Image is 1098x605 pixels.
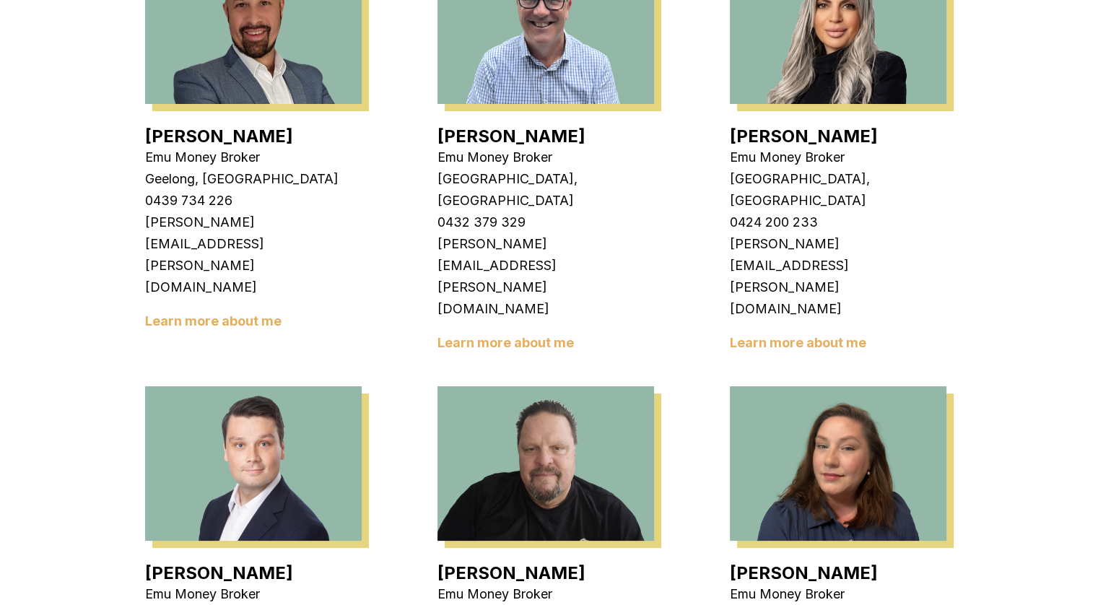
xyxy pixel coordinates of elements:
[145,583,362,605] p: Emu Money Broker
[145,190,362,212] p: 0439 734 226
[730,583,946,605] p: Emu Money Broker
[145,168,362,190] p: Geelong, [GEOGRAPHIC_DATA]
[437,212,654,233] p: 0432 379 329
[730,386,946,541] img: Erin Shield
[730,562,878,583] a: [PERSON_NAME]
[730,233,946,320] p: [PERSON_NAME][EMAIL_ADDRESS][PERSON_NAME][DOMAIN_NAME]
[437,583,654,605] p: Emu Money Broker
[145,147,362,168] p: Emu Money Broker
[437,147,654,168] p: Emu Money Broker
[730,335,866,350] a: Learn more about me
[145,386,362,541] img: Jackson Fanfulla
[145,126,293,147] a: [PERSON_NAME]
[730,126,878,147] a: [PERSON_NAME]
[145,313,282,328] a: Learn more about me
[730,147,946,168] p: Emu Money Broker
[437,386,654,541] img: Baron Ketterman
[437,335,574,350] a: Learn more about me
[437,168,654,212] p: [GEOGRAPHIC_DATA], [GEOGRAPHIC_DATA]
[437,233,654,320] p: [PERSON_NAME][EMAIL_ADDRESS][PERSON_NAME][DOMAIN_NAME]
[437,562,585,583] a: [PERSON_NAME]
[437,126,585,147] a: [PERSON_NAME]
[730,212,946,233] p: 0424 200 233
[145,212,362,298] p: [PERSON_NAME][EMAIL_ADDRESS][PERSON_NAME][DOMAIN_NAME]
[730,168,946,212] p: [GEOGRAPHIC_DATA], [GEOGRAPHIC_DATA]
[145,562,293,583] a: [PERSON_NAME]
